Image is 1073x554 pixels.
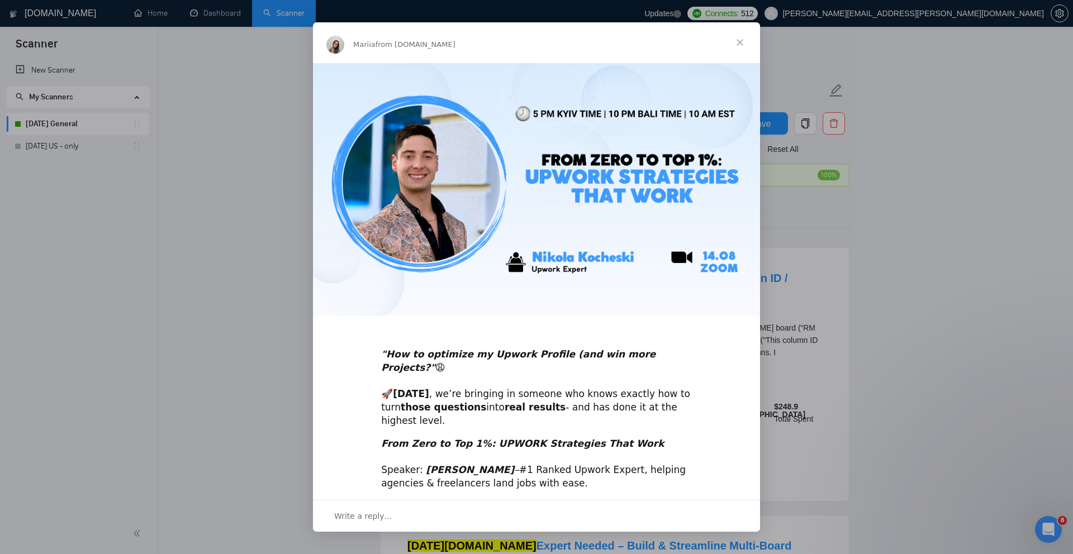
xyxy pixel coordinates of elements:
i: "How to optimize my Upwork Profile (and win more Projects?" [381,348,656,373]
i: From Zero to Top 1%: UPWORK Strategies That Work [381,438,664,449]
span: from [DOMAIN_NAME] [376,40,455,49]
div: Open conversation and reply [313,500,760,532]
b: 😩 [381,348,656,373]
b: [DATE] [393,388,429,399]
b: those questions [401,402,486,413]
i: – [423,464,519,475]
img: Profile image for Mariia [326,36,344,54]
span: Write a reply… [334,509,392,523]
span: Close [720,22,760,63]
b: [PERSON_NAME] [426,464,514,475]
span: Mariia [353,40,376,49]
b: real results [505,402,566,413]
div: Speaker: #1 Ranked Upwork Expert, helping agencies & freelancers land jobs with ease. [381,437,692,490]
div: 🚀 , we’re bringing in someone who knows exactly how to turn into - and has done it at the highest... [381,335,692,428]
